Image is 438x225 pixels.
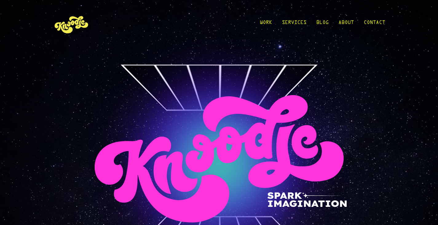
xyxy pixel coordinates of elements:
[53,10,90,38] img: KnoLogo(yellow)
[316,10,329,38] a: Blog
[260,10,272,38] a: Work
[282,10,306,38] a: Services
[364,10,385,38] a: Contact
[338,10,354,38] a: About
